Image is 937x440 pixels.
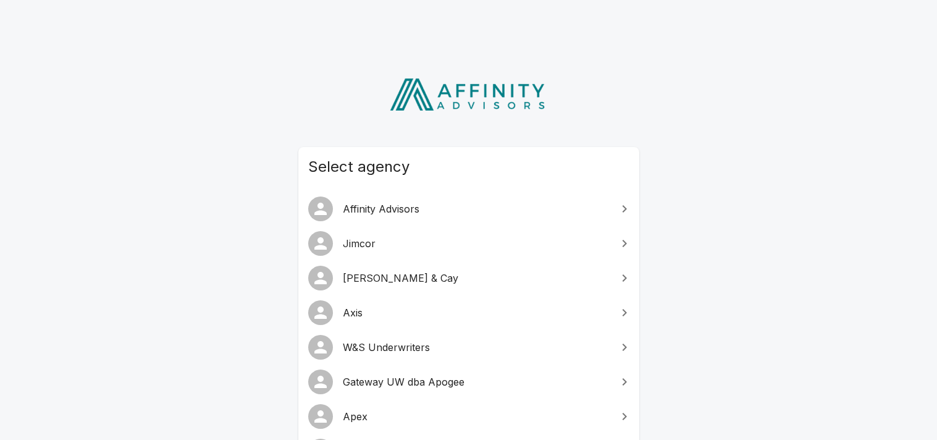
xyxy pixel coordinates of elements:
[298,226,639,261] a: Jimcor
[343,305,610,320] span: Axis
[343,271,610,286] span: [PERSON_NAME] & Cay
[298,399,639,434] a: Apex
[308,157,629,177] span: Select agency
[298,192,639,226] a: Affinity Advisors
[343,409,610,424] span: Apex
[298,261,639,295] a: [PERSON_NAME] & Cay
[343,201,610,216] span: Affinity Advisors
[298,365,639,399] a: Gateway UW dba Apogee
[298,295,639,330] a: Axis
[343,340,610,355] span: W&S Underwriters
[343,374,610,389] span: Gateway UW dba Apogee
[343,236,610,251] span: Jimcor
[380,74,557,115] img: Affinity Advisors Logo
[298,330,639,365] a: W&S Underwriters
